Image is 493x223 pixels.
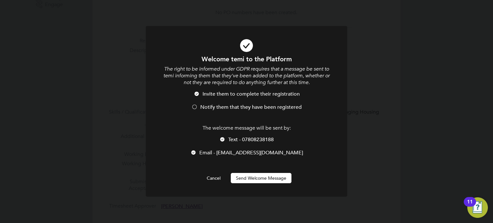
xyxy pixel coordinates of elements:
[467,197,488,218] button: Open Resource Center, 11 new notifications
[163,125,330,132] p: The welcome message will be sent by:
[467,202,473,210] div: 11
[202,173,226,183] button: Cancel
[163,66,330,86] i: The right to be informed under GDPR requires that a message be sent to temi informing them that t...
[163,55,330,63] h1: Welcome temi to the Platform
[203,91,300,97] span: Invite them to complete their registration
[228,136,274,143] span: Text - 07808238188
[231,173,291,183] button: Send Welcome Message
[200,104,302,110] span: Notify them that they have been registered
[199,150,303,156] span: Email - [EMAIL_ADDRESS][DOMAIN_NAME]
